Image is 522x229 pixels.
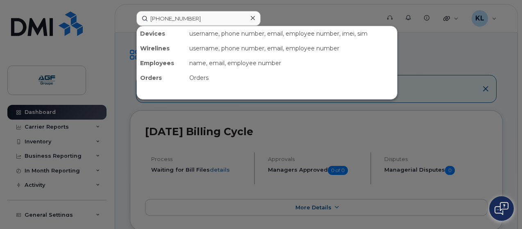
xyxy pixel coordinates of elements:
[137,41,186,56] div: Wirelines
[137,56,186,70] div: Employees
[137,70,186,85] div: Orders
[186,41,397,56] div: username, phone number, email, employee number
[186,56,397,70] div: name, email, employee number
[186,70,397,85] div: Orders
[495,202,508,215] img: Open chat
[137,26,186,41] div: Devices
[186,26,397,41] div: username, phone number, email, employee number, imei, sim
